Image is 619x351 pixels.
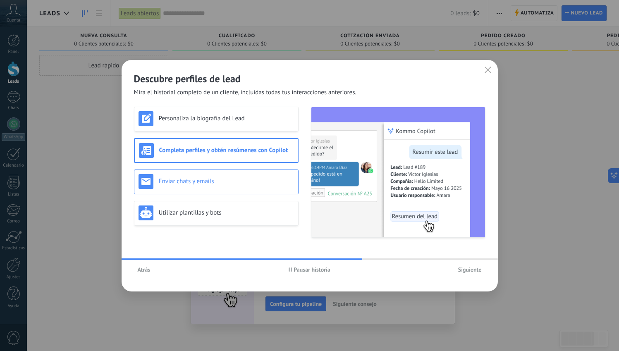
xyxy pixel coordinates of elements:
h3: Utilizar plantillas y bots [159,209,294,217]
span: Mira el historial completo de un cliente, incluidas todas tus interacciones anteriores. [134,88,356,97]
button: Atrás [134,263,154,276]
button: Pausar historia [285,263,334,276]
span: Pausar historia [294,267,330,272]
span: Siguiente [458,267,482,272]
h3: Completa perfiles y obtén resúmenes con Copilot [159,146,294,154]
h3: Enviar chats y emails [159,177,294,185]
h2: Descubre perfiles de lead [134,72,485,85]
h3: Personaliza la biografía del Lead [159,115,294,122]
button: Siguiente [454,263,485,276]
span: Atrás [138,267,151,272]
